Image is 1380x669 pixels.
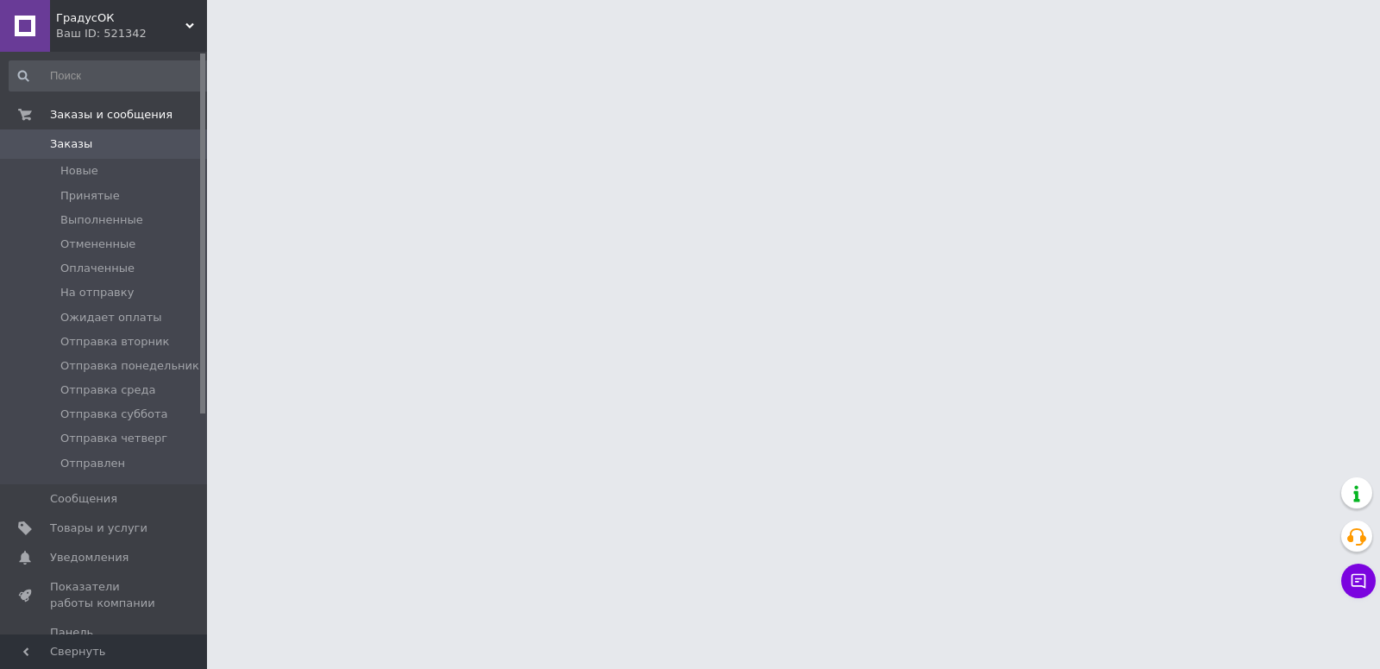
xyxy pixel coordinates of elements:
input: Поиск [9,60,213,92]
div: Ваш ID: 521342 [56,26,207,41]
span: Товары и услуги [50,521,147,536]
span: Новые [60,163,98,179]
span: Отправка понедельник [60,358,199,374]
span: Отправлен [60,456,125,471]
button: Чат с покупателем [1341,564,1376,598]
span: Выполненные [60,212,143,228]
span: Принятые [60,188,120,204]
span: Панель управления [50,625,160,656]
span: Ожидает оплаты [60,310,162,325]
span: ГрадусОК [56,10,185,26]
span: Отмененные [60,237,135,252]
span: Отправка четверг [60,431,167,446]
span: Отправка среда [60,382,156,398]
span: Заказы [50,136,92,152]
span: Отправка вторник [60,334,169,350]
span: Уведомления [50,550,129,565]
span: Отправка суббота [60,407,168,422]
span: Заказы и сообщения [50,107,172,123]
span: Сообщения [50,491,117,507]
span: На отправку [60,285,134,300]
span: Показатели работы компании [50,579,160,610]
span: Оплаченные [60,261,135,276]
